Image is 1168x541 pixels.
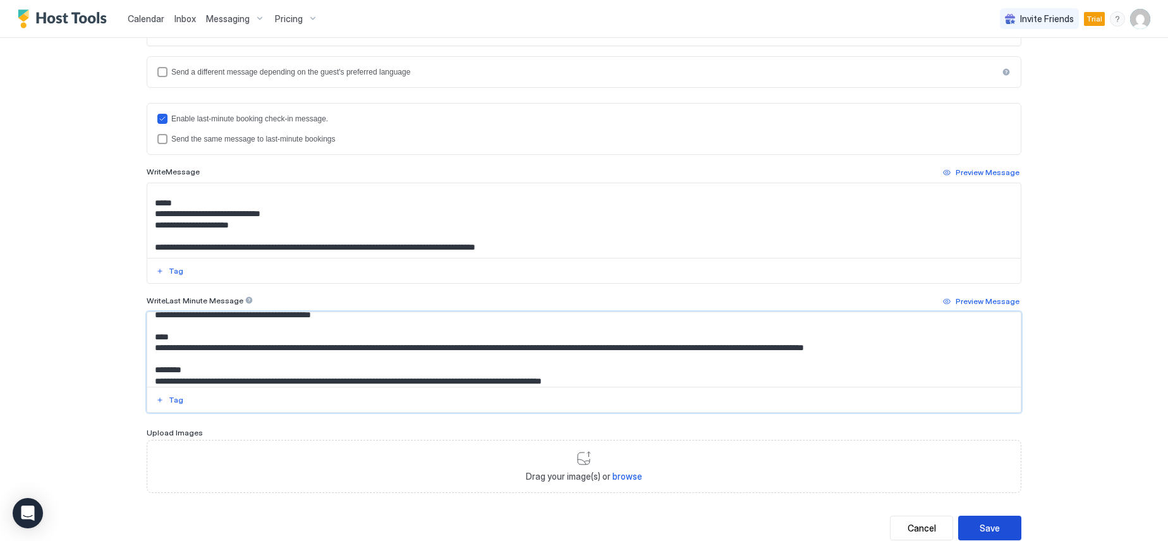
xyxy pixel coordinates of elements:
[147,312,1021,387] textarea: Input Field
[147,183,1021,258] textarea: Input Field
[171,135,1011,143] div: Send the same message to last-minute bookings
[612,471,642,482] span: browse
[128,12,164,25] a: Calendar
[1130,9,1150,29] div: User profile
[941,294,1021,309] button: Preview Message
[956,167,1019,178] div: Preview Message
[275,13,303,25] span: Pricing
[890,516,953,540] button: Cancel
[147,167,200,176] span: Write Message
[13,498,43,528] div: Open Intercom Messenger
[908,521,936,535] div: Cancel
[206,13,250,25] span: Messaging
[171,68,998,76] div: Send a different message depending on the guest's preferred language
[1020,13,1074,25] span: Invite Friends
[128,13,164,24] span: Calendar
[157,67,1011,77] div: languagesEnabled
[147,428,203,437] span: Upload Images
[174,12,196,25] a: Inbox
[169,265,183,277] div: Tag
[171,114,1011,123] div: Enable last-minute booking check-in message.
[18,9,113,28] a: Host Tools Logo
[154,392,185,408] button: Tag
[980,521,1000,535] div: Save
[956,296,1019,307] div: Preview Message
[941,165,1021,180] button: Preview Message
[958,516,1021,540] button: Save
[154,264,185,279] button: Tag
[147,296,243,305] span: Write Last Minute Message
[169,394,183,406] div: Tag
[1110,11,1125,27] div: menu
[157,134,1011,144] div: lastMinuteMessageIsTheSame
[174,13,196,24] span: Inbox
[157,114,1011,124] div: lastMinuteMessageEnabled
[1086,13,1102,25] span: Trial
[526,471,642,482] span: Drag your image(s) or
